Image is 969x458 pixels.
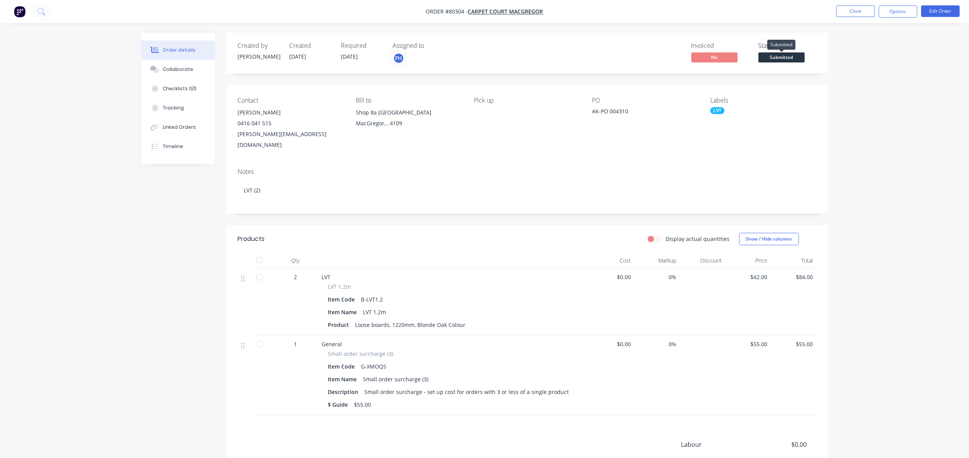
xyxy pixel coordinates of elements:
[358,294,386,305] div: B-LVT1.2
[238,118,344,129] div: 0416 041 515
[290,53,307,60] span: [DATE]
[238,107,344,150] div: [PERSON_NAME]0416 041 515[PERSON_NAME][EMAIL_ADDRESS][DOMAIN_NAME]
[710,97,816,104] div: Labels
[238,178,816,202] div: LVT (2)
[142,118,215,137] button: Linked Orders
[328,319,352,330] div: Product
[238,42,280,49] div: Created by
[142,79,215,98] button: Checklists 0/0
[767,40,795,50] div: Submitted
[739,233,799,245] button: Show / Hide columns
[393,52,404,64] button: FH
[294,340,297,348] span: 1
[328,350,394,358] span: Small order surcharge (3)
[637,340,677,348] span: 0%
[771,253,816,268] div: Total
[710,107,725,114] div: LVT
[879,5,917,18] button: Options
[474,97,580,104] div: Pick up
[294,273,297,281] span: 2
[352,319,469,330] div: Loose boards, 1220mm, Blonde Oak Colour
[637,273,677,281] span: 0%
[426,8,468,15] span: Order #80304 -
[238,107,344,118] div: [PERSON_NAME]
[163,104,184,111] div: Tracking
[360,374,432,385] div: Small order surcharge (3)
[142,60,215,79] button: Collaborate
[290,42,332,49] div: Created
[238,129,344,150] div: [PERSON_NAME][EMAIL_ADDRESS][DOMAIN_NAME]
[691,42,749,49] div: Invoiced
[589,253,634,268] div: Cost
[592,340,631,348] span: $0.00
[774,340,813,348] span: $55.00
[322,340,342,348] span: General
[351,399,374,410] div: $55.00
[328,361,358,372] div: Item Code
[356,107,462,118] div: Shop 8a [GEOGRAPHIC_DATA]
[758,52,805,64] button: Submitted
[163,66,193,73] div: Collaborate
[362,386,572,397] div: Small order surcharge - set up cost for orders with 3 or less of a single product
[273,253,319,268] div: Qty
[328,306,360,318] div: Item Name
[358,361,390,372] div: G-XMOQS
[666,235,730,243] label: Display actual quantities
[14,6,25,17] img: Factory
[356,97,462,104] div: Bill to
[163,85,197,92] div: Checklists 0/0
[328,294,358,305] div: Item Code
[356,118,462,129] div: MacGregor, , 4109
[921,5,960,17] button: Edit Order
[592,273,631,281] span: $0.00
[728,273,768,281] span: $42.00
[238,168,816,175] div: Notes
[836,5,875,17] button: Close
[592,97,698,104] div: PO
[341,53,358,60] span: [DATE]
[238,52,280,61] div: [PERSON_NAME]
[163,143,183,150] div: Timeline
[634,253,680,268] div: Markup
[758,52,805,62] span: Submitted
[356,107,462,132] div: Shop 8a [GEOGRAPHIC_DATA]MacGregor, , 4109
[774,273,813,281] span: $84.00
[691,52,738,62] span: No
[142,98,215,118] button: Tracking
[725,253,771,268] div: Price
[728,340,768,348] span: $55.00
[163,47,195,54] div: Order details
[322,273,331,281] span: LVT
[238,234,265,244] div: Products
[328,399,351,410] div: $ Guide
[328,283,351,291] span: LVT 1.2m
[750,440,807,449] span: $0.00
[468,8,543,15] a: Carpet Court MacGregor
[758,42,816,49] div: Status
[592,107,689,118] div: AK-PO 004310
[142,137,215,156] button: Timeline
[328,386,362,397] div: Description
[142,40,215,60] button: Order details
[681,440,750,449] span: Labour
[238,97,344,104] div: Contact
[328,374,360,385] div: Item Name
[341,42,384,49] div: Required
[163,124,196,131] div: Linked Orders
[393,42,470,49] div: Assigned to
[360,306,389,318] div: LVT 1.2m
[680,253,725,268] div: Discount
